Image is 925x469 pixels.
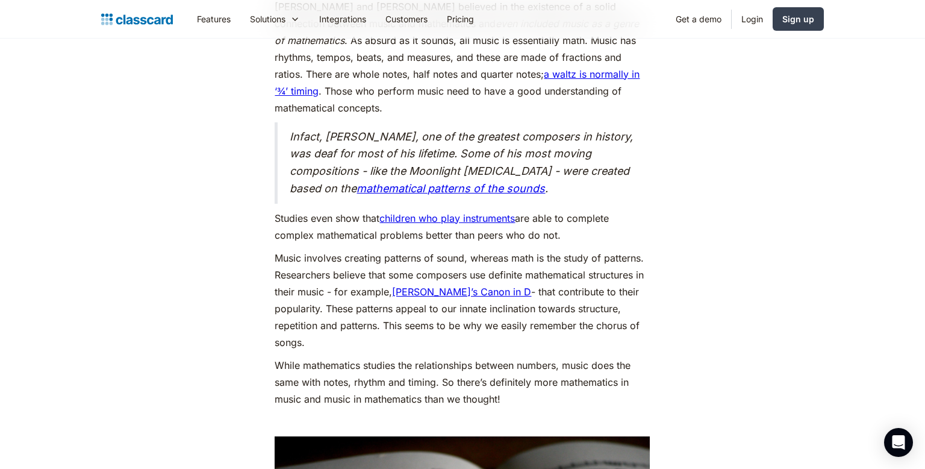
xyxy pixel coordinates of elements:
[357,182,545,195] a: mathematical patterns of the sounds
[376,5,437,33] a: Customers
[275,17,639,46] em: even included music as a genre of mathematics
[275,357,650,408] p: While mathematics studies the relationships between numbers, music does the same with notes, rhyt...
[773,7,824,31] a: Sign up
[275,414,650,430] p: ‍
[732,5,773,33] a: Login
[240,5,310,33] div: Solutions
[275,210,650,244] p: Studies even show that are able to complete complex mathematical problems better than peers who d...
[290,130,633,195] em: Infact, [PERSON_NAME], one of the greatest composers in history, was deaf for most of his lifetim...
[437,5,484,33] a: Pricing
[884,428,913,457] div: Open Intercom Messenger
[310,5,376,33] a: Integrations
[250,13,285,25] div: Solutions
[187,5,240,33] a: Features
[275,250,650,351] p: Music involves creating patterns of sound, whereas math is the study of patterns. Researchers bel...
[545,182,548,195] em: .
[392,286,531,298] a: [PERSON_NAME]’s Canon in D
[275,68,640,97] a: a waltz is normally in ‘¾’ timing
[379,212,515,224] a: children who play instruments
[101,11,173,28] a: home
[782,13,814,25] div: Sign up
[666,5,731,33] a: Get a demo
